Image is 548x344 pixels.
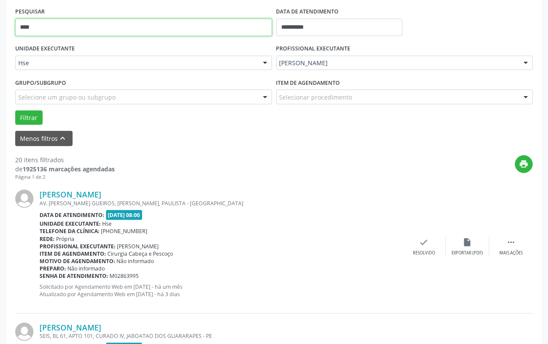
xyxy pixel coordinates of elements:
[40,332,402,340] div: SEIS, BL 61, APTO 101, CURADO IV, JABOATAO DOS GUARARAPES - PE
[15,323,33,341] img: img
[18,59,254,67] span: Hse
[15,76,66,90] label: Grupo/Subgrupo
[15,174,115,181] div: Página 1 de 2
[40,272,108,280] b: Senha de atendimento:
[40,257,115,265] b: Motivo de agendamento:
[519,159,529,169] i: print
[101,227,148,235] span: [PHONE_NUMBER]
[15,5,45,19] label: PESQUISAR
[40,323,101,332] a: [PERSON_NAME]
[106,210,143,220] span: [DATE] 08:00
[279,59,515,67] span: [PERSON_NAME]
[40,283,402,298] p: Solicitado por Agendamento Web em [DATE] - há um mês Atualizado por Agendamento Web em [DATE] - h...
[515,155,533,173] button: print
[40,190,101,199] a: [PERSON_NAME]
[56,235,75,243] span: Própria
[108,250,173,257] span: Cirurgia Cabeça e Pescoço
[117,243,159,250] span: [PERSON_NAME]
[40,227,100,235] b: Telefone da clínica:
[23,165,115,173] strong: 1925136 marcações agendadas
[452,250,483,256] div: Exportar (PDF)
[15,164,115,174] div: de
[40,200,402,207] div: AV. [PERSON_NAME] GUEIROS, [PERSON_NAME], PAULISTA - [GEOGRAPHIC_DATA]
[18,93,116,102] span: Selecione um grupo ou subgrupo
[68,265,105,272] span: Não informado
[276,5,339,19] label: DATA DE ATENDIMENTO
[40,250,106,257] b: Item de agendamento:
[40,243,116,250] b: Profissional executante:
[40,220,101,227] b: Unidade executante:
[15,131,73,146] button: Menos filtroskeyboard_arrow_up
[463,237,472,247] i: insert_drive_file
[58,134,68,143] i: keyboard_arrow_up
[40,265,66,272] b: Preparo:
[15,110,43,125] button: Filtrar
[499,250,523,256] div: Mais ações
[276,42,351,56] label: PROFISSIONAL EXECUTANTE
[279,93,352,102] span: Selecionar procedimento
[103,220,112,227] span: Hse
[110,272,139,280] span: M02863995
[40,235,55,243] b: Rede:
[15,42,75,56] label: UNIDADE EXECUTANTE
[276,76,340,90] label: Item de agendamento
[506,237,516,247] i: 
[15,155,115,164] div: 20 itens filtrados
[413,250,435,256] div: Resolvido
[15,190,33,208] img: img
[117,257,154,265] span: Não informado
[40,211,104,219] b: Data de atendimento:
[419,237,429,247] i: check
